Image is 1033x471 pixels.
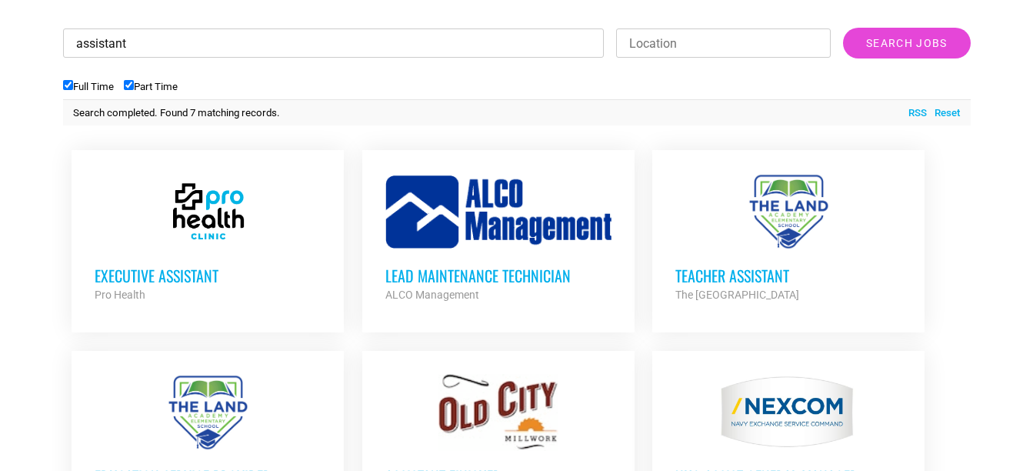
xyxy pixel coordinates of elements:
span: Search completed. Found 7 matching records. [73,107,280,119]
strong: ALCO Management [385,289,479,301]
input: Full Time [63,80,73,90]
strong: Pro Health [95,289,145,301]
a: Executive Assistant Pro Health [72,150,344,327]
input: Keywords [63,28,605,58]
h3: Lead Maintenance Technician [385,266,611,286]
a: Reset [927,105,960,121]
h3: Executive Assistant [95,266,321,286]
h3: Teacher Assistant [675,266,901,286]
a: RSS [901,105,927,121]
input: Location [616,28,831,58]
a: Teacher Assistant The [GEOGRAPHIC_DATA] [652,150,925,327]
label: Part Time [124,81,178,92]
input: Search Jobs [843,28,970,58]
input: Part Time [124,80,134,90]
label: Full Time [63,81,114,92]
a: Lead Maintenance Technician ALCO Management [362,150,635,327]
strong: The [GEOGRAPHIC_DATA] [675,289,799,301]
